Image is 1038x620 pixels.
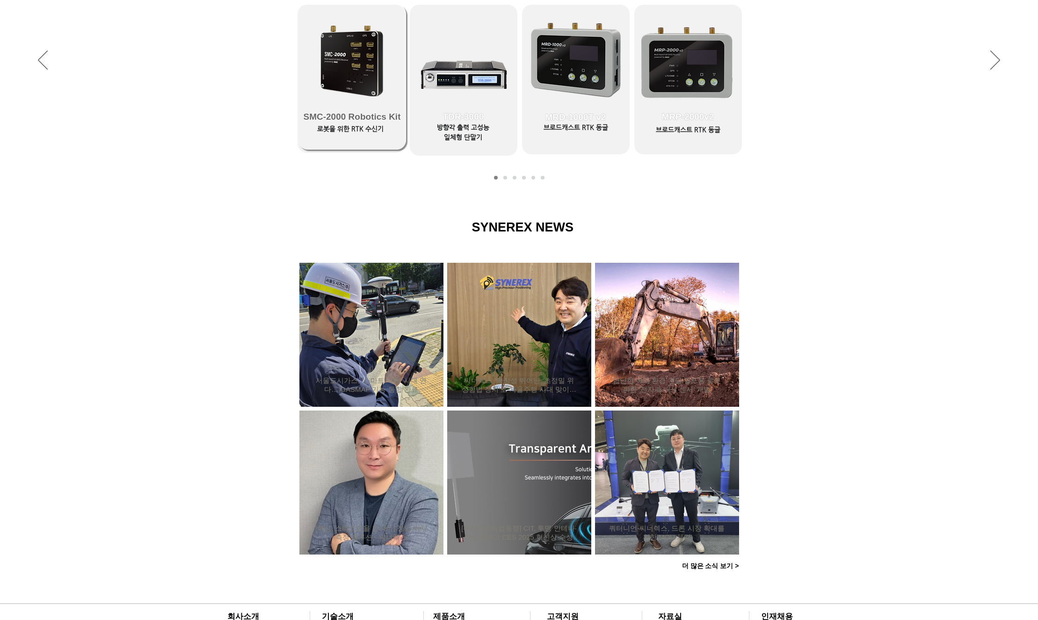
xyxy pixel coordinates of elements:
[609,376,725,394] a: 험난한 야외 환경 견딜 필드용 로봇 위한 ‘전자파 내성 센서’ 개발
[313,376,429,394] a: 서울도시가스, ‘스마트 측량’ 시대 연다… GASMAP 기능 통합 완료
[634,5,742,150] a: MRP-2000v2
[541,176,544,180] a: A/V Solution
[609,376,725,394] h2: 험난한 야외 환경 견딜 필드용 로봇 위한 ‘전자파 내성 센서’ 개발
[461,524,577,542] a: [주간스타트업동향] CIT, 투명 안테나·디스플레이 CES 2025 혁신상 수상 外
[531,176,535,180] a: ANTENNA
[522,176,526,180] a: MBC GNSS 측량/IoT
[410,5,517,150] a: TDR-3000
[990,50,1000,71] button: 다음
[313,524,429,542] h2: [혁신, 스타트업을 만나다] 정밀 위치측정 솔루션 - 씨너렉스
[930,580,1038,620] iframe: Wix Chat
[682,562,739,570] span: 더 많은 소식 보기 >
[299,263,739,555] div: 게시물 목록입니다. 열람할 게시물을 선택하세요.
[313,376,429,394] h2: 서울도시가스, ‘스마트 측량’ 시대 연다… GASMAP 기능 통합 완료
[304,112,401,122] span: SMC-2000 Robotics Kit
[675,557,746,576] a: 더 많은 소식 보기 >
[472,220,574,234] span: SYNEREX NEWS
[298,5,406,150] a: SMC-2000 Robotics Kit
[491,176,547,180] nav: 슬라이드
[513,176,516,180] a: MBC GNSS INS
[461,524,577,542] h2: [주간스타트업동향] CIT, 투명 안테나·디스플레이 CES 2025 혁신상 수상 外
[494,176,498,180] a: MBC GNSS RTK1
[38,50,48,71] button: 이전
[609,524,725,542] a: 쿼터니언-씨너렉스, 드론 시장 확대를 위한 MOU 체결
[461,376,577,394] a: 씨너렉스 “확장성 뛰어난 ‘초정밀 위성항법 장치’로 자율주행 시대 맞이할 것”
[522,5,630,150] a: MRD-1000T v2
[313,524,429,542] a: [혁신, 스타트업을 만나다] 정밀 위치측정 솔루션 - 씨너렉스
[609,524,725,542] h2: 쿼터니언-씨너렉스, 드론 시장 확대를 위한 MOU 체결
[443,112,484,122] span: TDR-3000
[662,112,714,122] span: MRP-2000v2
[545,112,606,123] span: MRD-1000T v2
[503,176,507,180] a: MBC GNSS RTK2
[461,376,577,394] h2: 씨너렉스 “확장성 뛰어난 ‘초정밀 위성항법 장치’로 자율주행 시대 맞이할 것”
